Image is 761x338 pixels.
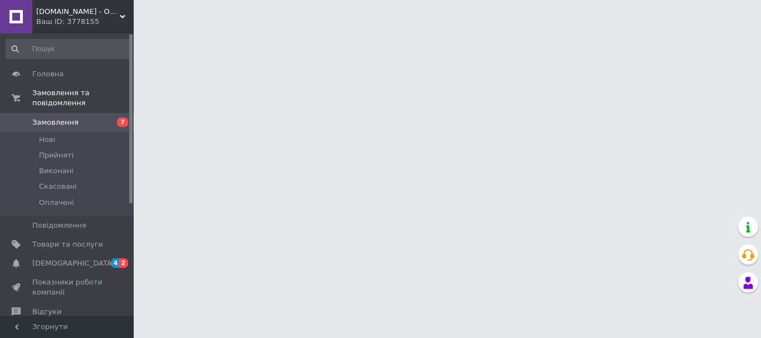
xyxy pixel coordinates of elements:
span: 4 [111,258,120,268]
span: Прийняті [39,150,74,160]
input: Пошук [6,39,131,59]
span: Повідомлення [32,221,86,231]
span: Виконані [39,166,74,176]
span: Замовлення [32,117,79,128]
span: [DEMOGRAPHIC_DATA] [32,258,115,268]
span: 2 [119,258,128,268]
span: Головна [32,69,64,79]
span: Оплачені [39,198,74,208]
span: Відгуки [32,307,61,317]
span: 7 [117,117,128,127]
span: Замовлення та повідомлення [32,88,134,108]
div: Ваш ID: 3778155 [36,17,134,27]
span: Скасовані [39,182,77,192]
span: Товари та послуги [32,239,103,249]
span: Akost.com.ua - Офісні та комп'ютерні крісла, Намети, Товари для СТО, Товари для дому і саду [36,7,120,17]
span: Показники роботи компанії [32,277,103,297]
span: Нові [39,135,55,145]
